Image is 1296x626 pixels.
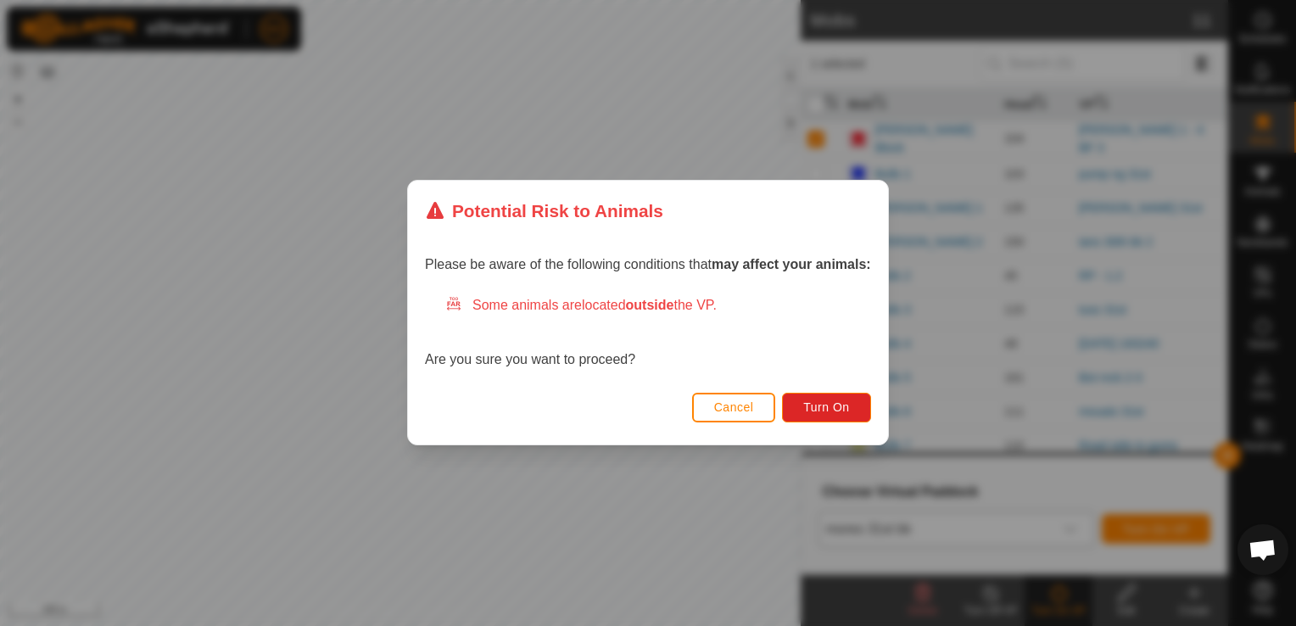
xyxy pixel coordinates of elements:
[692,393,776,422] button: Cancel
[425,258,871,272] span: Please be aware of the following conditions that
[582,299,717,313] span: located the VP.
[714,401,754,415] span: Cancel
[425,198,663,224] div: Potential Risk to Animals
[1237,524,1288,575] a: Open chat
[712,258,871,272] strong: may affect your animals:
[783,393,871,422] button: Turn On
[425,296,871,371] div: Are you sure you want to proceed?
[445,296,871,316] div: Some animals are
[626,299,674,313] strong: outside
[804,401,850,415] span: Turn On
